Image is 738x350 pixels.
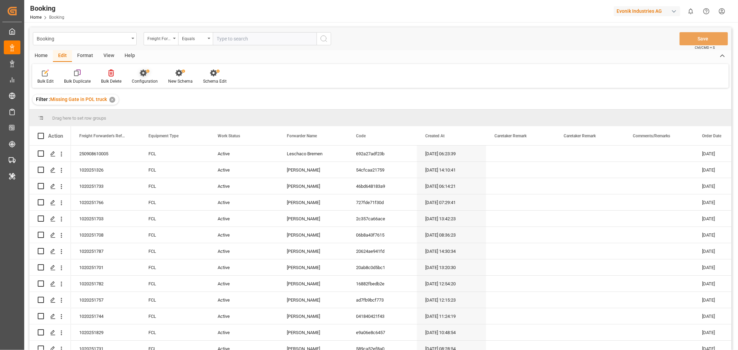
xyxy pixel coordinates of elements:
button: search button [317,32,331,45]
button: open menu [144,32,178,45]
a: Home [30,15,42,20]
div: ✕ [109,97,115,103]
div: 16882fbedb2e [348,276,417,292]
div: [PERSON_NAME] [279,292,348,308]
div: 1020251326 [71,162,140,178]
div: ad7fb9bcf773 [348,292,417,308]
div: Bulk Duplicate [64,78,91,84]
div: Home [29,50,53,62]
div: Edit [53,50,72,62]
div: 2c357ca66ace [348,211,417,227]
span: Drag here to set row groups [52,116,106,121]
div: Active [209,292,279,308]
div: [DATE] 07:29:41 [417,194,486,210]
div: Active [209,259,279,275]
div: 1020251708 [71,227,140,243]
div: [DATE] 06:23:39 [417,146,486,162]
div: Booking [37,34,129,43]
div: [PERSON_NAME] [279,324,348,340]
button: show 0 new notifications [683,3,699,19]
div: [DATE] 08:36:23 [417,227,486,243]
div: 1020251701 [71,259,140,275]
div: 1020251782 [71,276,140,292]
div: FCL [140,211,209,227]
span: Code [356,133,366,138]
div: Format [72,50,98,62]
div: 1020251733 [71,178,140,194]
div: Press SPACE to select this row. [29,227,71,243]
div: 20ab8c0d5bc1 [348,259,417,275]
div: [PERSON_NAME] [279,276,348,292]
div: FCL [140,178,209,194]
div: [DATE] 13:42:23 [417,211,486,227]
div: FCL [140,259,209,275]
div: Active [209,324,279,340]
div: 1020251703 [71,211,140,227]
div: [PERSON_NAME] [279,308,348,324]
span: Created At [425,133,445,138]
div: 54cfcaa21759 [348,162,417,178]
div: 1020251766 [71,194,140,210]
div: Press SPACE to select this row. [29,292,71,308]
div: New Schema [168,78,193,84]
div: Active [209,178,279,194]
div: Active [209,227,279,243]
span: Missing Gate in POL truck [50,96,107,102]
div: [DATE] 10:48:54 [417,324,486,340]
div: Active [209,276,279,292]
div: Press SPACE to select this row. [29,211,71,227]
div: 1020251787 [71,243,140,259]
div: FCL [140,308,209,324]
div: Configuration [132,78,158,84]
div: Freight Forwarder's Reference No. [147,34,171,42]
div: 727fde71f30d [348,194,417,210]
div: Booking [30,3,64,13]
div: Press SPACE to select this row. [29,259,71,276]
div: 1020251829 [71,324,140,340]
div: [PERSON_NAME] [279,162,348,178]
div: Bulk Edit [37,78,54,84]
div: Schema Edit [203,78,227,84]
button: Help Center [699,3,714,19]
span: Work Status [218,133,240,138]
div: FCL [140,324,209,340]
span: Caretaker Remark [564,133,596,138]
div: 20624ae941fd [348,243,417,259]
div: FCL [140,162,209,178]
span: Caretaker Remark [494,133,527,138]
div: [DATE] 14:10:41 [417,162,486,178]
span: Order Date [702,133,721,138]
div: Active [209,194,279,210]
div: Press SPACE to select this row. [29,194,71,211]
div: [PERSON_NAME] [279,259,348,275]
div: Action [48,133,63,139]
div: Active [209,243,279,259]
div: [DATE] 11:24:19 [417,308,486,324]
div: [DATE] 06:14:21 [417,178,486,194]
div: Press SPACE to select this row. [29,308,71,324]
div: [DATE] 12:54:20 [417,276,486,292]
span: Freight Forwarder's Reference No. [79,133,126,138]
button: open menu [178,32,213,45]
div: Active [209,211,279,227]
div: [DATE] 14:30:34 [417,243,486,259]
div: FCL [140,194,209,210]
div: Leschaco Bremen [279,146,348,162]
div: Active [209,162,279,178]
div: FCL [140,243,209,259]
div: Help [119,50,140,62]
div: FCL [140,276,209,292]
div: [PERSON_NAME] [279,194,348,210]
span: Ctrl/CMD + S [695,45,715,50]
div: Active [209,308,279,324]
div: Press SPACE to select this row. [29,146,71,162]
div: 041840421f43 [348,308,417,324]
div: [PERSON_NAME] [279,227,348,243]
div: Press SPACE to select this row. [29,178,71,194]
span: Equipment Type [148,133,179,138]
button: open menu [33,32,137,45]
div: 1020251757 [71,292,140,308]
div: FCL [140,227,209,243]
div: Press SPACE to select this row. [29,243,71,259]
div: Press SPACE to select this row. [29,324,71,341]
